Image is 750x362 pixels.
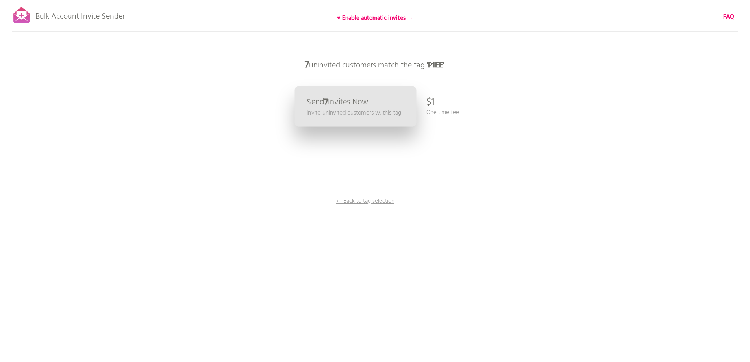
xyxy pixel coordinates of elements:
[35,5,125,24] p: Bulk Account Invite Sender
[336,197,395,206] p: ← Back to tag selection
[324,96,328,109] b: 7
[307,98,369,106] p: Send Invites Now
[337,13,413,23] b: ♥ Enable automatic invites →
[426,91,435,114] p: $1
[428,59,443,72] b: P1EE
[723,12,734,22] b: FAQ
[723,13,734,21] a: FAQ
[426,108,459,117] p: One time fee
[305,57,309,73] b: 7
[257,53,493,77] p: uninvited customers match the tag ' '.
[294,86,416,127] a: Send7Invites Now Invite uninvited customers w. this tag
[307,108,401,117] p: Invite uninvited customers w. this tag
